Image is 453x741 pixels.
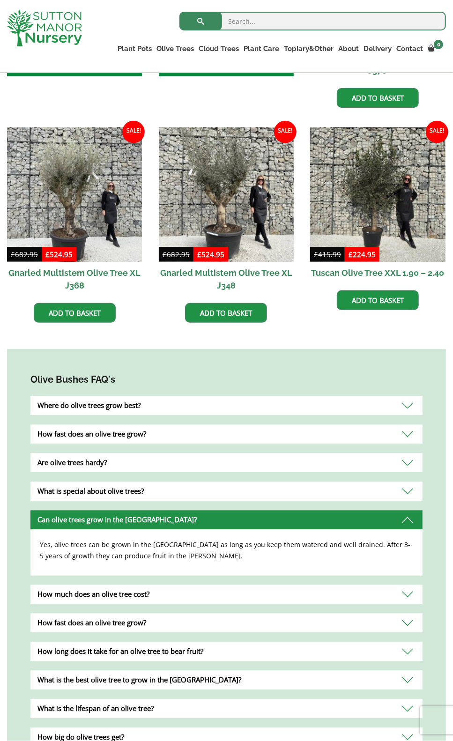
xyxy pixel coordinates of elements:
[30,482,423,501] div: What is special about olive trees?
[7,127,142,296] a: Sale! Gnarled Multistem Olive Tree XL J368
[310,127,445,283] a: Sale! Tuscan Olive Tree XXL 1.90 – 2.40
[425,42,446,55] a: 0
[337,88,419,108] a: Add to basket: “Gnarled Multistem Olive Tree XL J378”
[7,127,142,262] img: Gnarled Multistem Olive Tree XL J368
[30,425,423,444] div: How fast does an olive tree grow?
[314,250,341,259] bdi: 415.99
[274,121,297,143] span: Sale!
[11,250,15,259] span: £
[282,42,336,55] a: Topiary&Other
[30,585,423,604] div: How much does an olive tree cost?
[159,127,294,296] a: Sale! Gnarled Multistem Olive Tree XL J348
[34,303,116,323] a: Add to basket: “Gnarled Multistem Olive Tree XL J368”
[179,12,446,30] input: Search...
[30,372,423,387] h4: Olive Bushes FAQ's
[7,262,142,296] h2: Gnarled Multistem Olive Tree XL J368
[185,303,267,323] a: Add to basket: “Gnarled Multistem Olive Tree XL J348”
[361,42,394,55] a: Delivery
[30,671,423,690] div: What is the best olive tree to grow in the [GEOGRAPHIC_DATA]?
[310,127,445,262] img: Tuscan Olive Tree XXL 1.90 - 2.40
[197,250,201,259] span: £
[122,121,145,143] span: Sale!
[310,262,445,283] h2: Tuscan Olive Tree XXL 1.90 – 2.40
[349,250,376,259] bdi: 224.95
[349,250,353,259] span: £
[45,250,50,259] span: £
[30,699,423,719] div: What is the lifespan of an olive tree?
[30,396,423,415] div: Where do olive trees grow best?
[45,250,73,259] bdi: 524.95
[196,42,241,55] a: Cloud Trees
[30,453,423,473] div: Are olive trees hardy?
[163,250,167,259] span: £
[30,511,423,530] div: Can olive trees grow in the [GEOGRAPHIC_DATA]?
[337,290,419,310] a: Add to basket: “Tuscan Olive Tree XXL 1.90 - 2.40”
[241,42,282,55] a: Plant Care
[154,42,196,55] a: Olive Trees
[7,9,82,46] img: logo
[197,250,224,259] bdi: 524.95
[40,539,413,562] p: Yes, olive trees can be grown in the [GEOGRAPHIC_DATA] as long as you keep them watered and well ...
[314,250,318,259] span: £
[159,262,294,296] h2: Gnarled Multistem Olive Tree XL J348
[159,127,294,262] img: Gnarled Multistem Olive Tree XL J348
[30,642,423,661] div: How long does it take for an olive tree to bear fruit?
[163,250,190,259] bdi: 682.95
[11,250,38,259] bdi: 682.95
[336,42,361,55] a: About
[394,42,425,55] a: Contact
[434,40,443,49] span: 0
[426,121,448,143] span: Sale!
[30,614,423,633] div: How fast does an olive tree grow?
[115,42,154,55] a: Plant Pots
